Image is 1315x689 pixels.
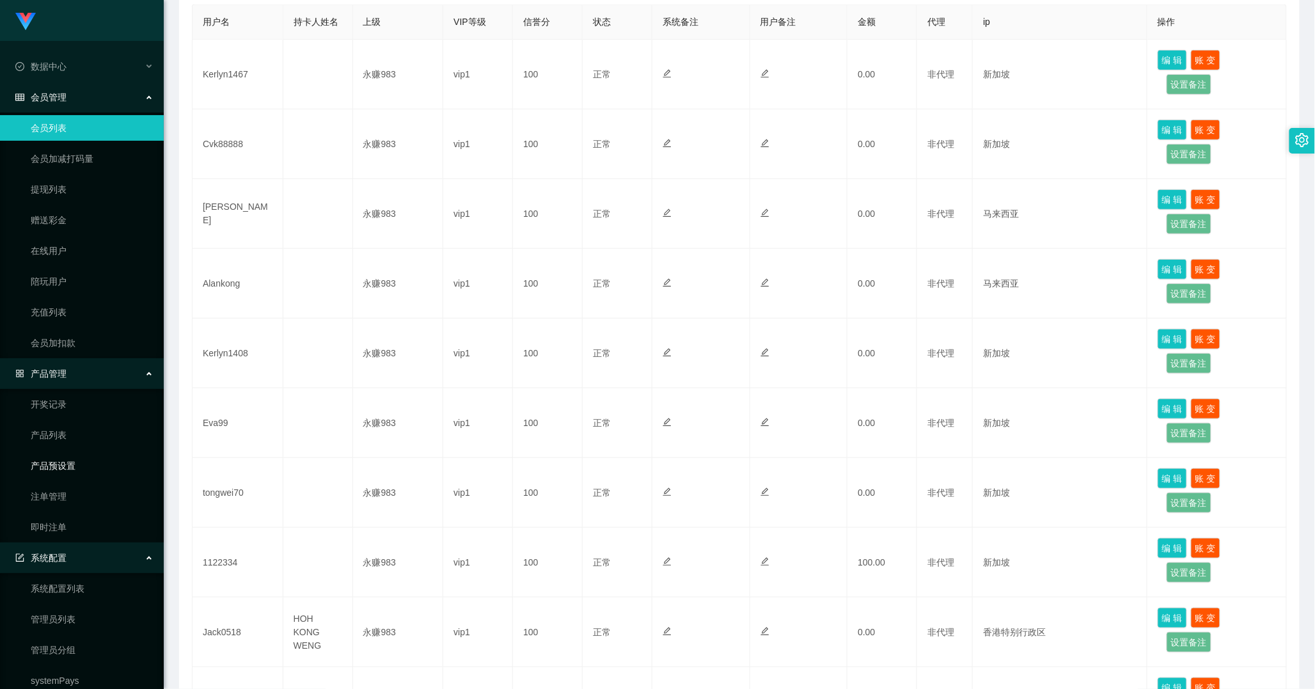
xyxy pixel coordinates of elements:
[31,606,154,632] a: 管理员列表
[1191,468,1220,489] button: 账 变
[15,553,24,562] i: 图标: form
[593,278,611,289] span: 正常
[663,627,672,636] i: 图标: edit
[443,528,513,598] td: vip1
[363,17,381,27] span: 上级
[1191,329,1220,349] button: 账 变
[31,207,154,233] a: 赠送彩金
[193,458,283,528] td: tongwei70
[1167,74,1211,95] button: 设置备注
[513,179,583,249] td: 100
[593,348,611,358] span: 正常
[927,418,954,428] span: 非代理
[760,348,769,357] i: 图标: edit
[1158,259,1187,280] button: 编 辑
[353,179,444,249] td: 永赚983
[203,17,230,27] span: 用户名
[663,278,672,287] i: 图标: edit
[847,40,917,109] td: 0.00
[31,115,154,141] a: 会员列表
[15,553,67,563] span: 系统配置
[193,249,283,319] td: Alankong
[1191,538,1220,558] button: 账 变
[1167,423,1211,443] button: 设置备注
[1158,17,1176,27] span: 操作
[353,249,444,319] td: 永赚983
[443,40,513,109] td: vip1
[847,249,917,319] td: 0.00
[443,179,513,249] td: vip1
[1191,50,1220,70] button: 账 变
[31,392,154,417] a: 开奖记录
[193,319,283,388] td: Kerlyn1408
[1167,562,1211,583] button: 设置备注
[193,40,283,109] td: Kerlyn1467
[847,179,917,249] td: 0.00
[15,61,67,72] span: 数据中心
[593,17,611,27] span: 状态
[453,17,486,27] span: VIP等级
[1167,353,1211,374] button: 设置备注
[663,209,672,218] i: 图标: edit
[513,458,583,528] td: 100
[523,17,550,27] span: 信誉分
[847,458,917,528] td: 0.00
[760,139,769,148] i: 图标: edit
[760,627,769,636] i: 图标: edit
[443,109,513,179] td: vip1
[973,528,1147,598] td: 新加坡
[31,299,154,325] a: 充值列表
[593,69,611,79] span: 正常
[1191,189,1220,210] button: 账 变
[1158,189,1187,210] button: 编 辑
[15,92,67,102] span: 会员管理
[927,139,954,149] span: 非代理
[760,557,769,566] i: 图标: edit
[353,40,444,109] td: 永赚983
[973,40,1147,109] td: 新加坡
[593,487,611,498] span: 正常
[1167,144,1211,164] button: 设置备注
[443,249,513,319] td: vip1
[193,388,283,458] td: Eva99
[760,17,796,27] span: 用户备注
[443,458,513,528] td: vip1
[443,388,513,458] td: vip1
[1191,399,1220,419] button: 账 变
[663,418,672,427] i: 图标: edit
[1167,493,1211,513] button: 设置备注
[15,93,24,102] i: 图标: table
[1158,50,1187,70] button: 编 辑
[1167,214,1211,234] button: 设置备注
[1191,608,1220,628] button: 账 变
[283,598,353,667] td: HOH KONG WENG
[760,278,769,287] i: 图标: edit
[15,62,24,71] i: 图标: check-circle-o
[663,139,672,148] i: 图标: edit
[513,319,583,388] td: 100
[927,69,954,79] span: 非代理
[593,418,611,428] span: 正常
[847,598,917,667] td: 0.00
[983,17,990,27] span: ip
[31,637,154,663] a: 管理员分组
[31,177,154,202] a: 提现列表
[353,109,444,179] td: 永赚983
[663,17,698,27] span: 系统备注
[513,388,583,458] td: 100
[294,17,338,27] span: 持卡人姓名
[1158,120,1187,140] button: 编 辑
[353,319,444,388] td: 永赚983
[513,40,583,109] td: 100
[760,418,769,427] i: 图标: edit
[927,17,945,27] span: 代理
[15,369,24,378] i: 图标: appstore-o
[927,278,954,289] span: 非代理
[663,487,672,496] i: 图标: edit
[593,209,611,219] span: 正常
[663,348,672,357] i: 图标: edit
[513,598,583,667] td: 100
[513,249,583,319] td: 100
[847,528,917,598] td: 100.00
[847,388,917,458] td: 0.00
